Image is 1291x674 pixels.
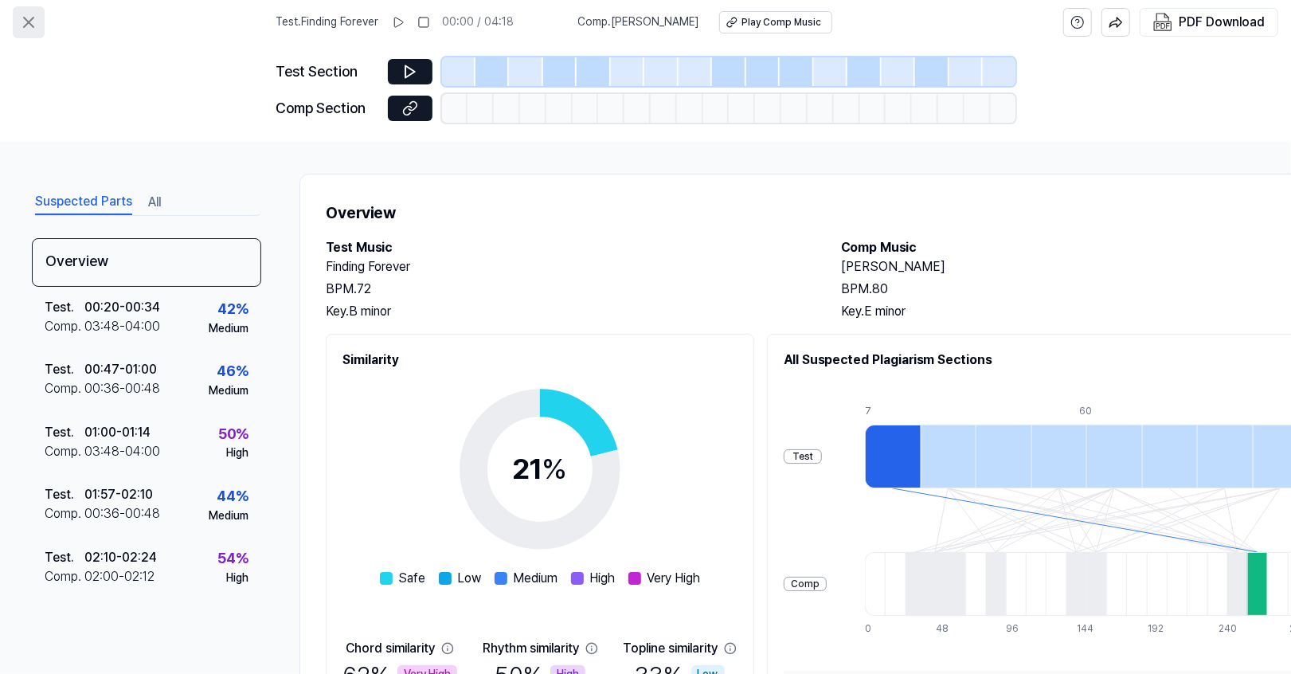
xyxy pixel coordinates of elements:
[1109,15,1123,29] img: share
[84,298,160,317] div: 00:20 - 00:34
[346,639,435,658] div: Chord similarity
[276,14,379,30] span: Test . Finding Forever
[217,360,248,383] div: 46 %
[1219,622,1238,636] div: 240
[84,360,157,379] div: 00:47 - 01:00
[84,423,151,442] div: 01:00 - 01:14
[719,11,832,33] button: Play Comp Music
[326,302,809,321] div: Key. B minor
[1148,622,1168,636] div: 192
[513,448,568,491] div: 21
[35,190,132,215] button: Suspected Parts
[276,97,378,120] div: Comp Section
[623,639,718,658] div: Topline similarity
[1070,14,1085,30] svg: help
[84,548,157,567] div: 02:10 - 02:24
[45,567,84,586] div: Comp .
[342,351,737,370] h2: Similarity
[45,485,84,504] div: Test .
[148,190,161,215] button: All
[276,61,378,84] div: Test Section
[45,548,84,567] div: Test .
[217,485,248,508] div: 44 %
[542,452,568,486] span: %
[84,567,155,586] div: 02:00 - 02:12
[217,547,248,570] div: 54 %
[443,14,514,30] div: 00:00 / 04:18
[45,423,84,442] div: Test .
[590,569,616,588] span: High
[865,622,885,636] div: 0
[1079,405,1135,418] div: 60
[1153,13,1172,32] img: PDF Download
[45,504,84,523] div: Comp .
[32,238,261,287] div: Overview
[209,321,248,337] div: Medium
[45,442,84,461] div: Comp .
[84,485,153,504] div: 01:57 - 02:10
[458,569,482,588] span: Low
[45,298,84,317] div: Test .
[45,360,84,379] div: Test .
[217,298,248,321] div: 42 %
[742,16,822,29] div: Play Comp Music
[784,577,827,592] div: Comp
[326,238,809,257] h2: Test Music
[483,639,579,658] div: Rhythm similarity
[399,569,426,588] span: Safe
[326,257,809,276] h2: Finding Forever
[209,383,248,399] div: Medium
[45,317,84,336] div: Comp .
[84,504,160,523] div: 00:36 - 00:48
[1077,622,1097,636] div: 144
[578,14,700,30] span: Comp . [PERSON_NAME]
[647,569,701,588] span: Very High
[865,405,921,418] div: 7
[784,449,822,464] div: Test
[84,442,160,461] div: 03:48 - 04:00
[84,379,160,398] div: 00:36 - 00:48
[45,379,84,398] div: Comp .
[936,622,956,636] div: 48
[209,508,248,524] div: Medium
[514,569,558,588] span: Medium
[226,570,248,586] div: High
[218,423,248,446] div: 50 %
[84,317,160,336] div: 03:48 - 04:00
[1150,9,1268,36] button: PDF Download
[326,280,809,299] div: BPM. 72
[1063,8,1092,37] button: help
[226,445,248,461] div: High
[1007,622,1027,636] div: 96
[1179,12,1265,33] div: PDF Download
